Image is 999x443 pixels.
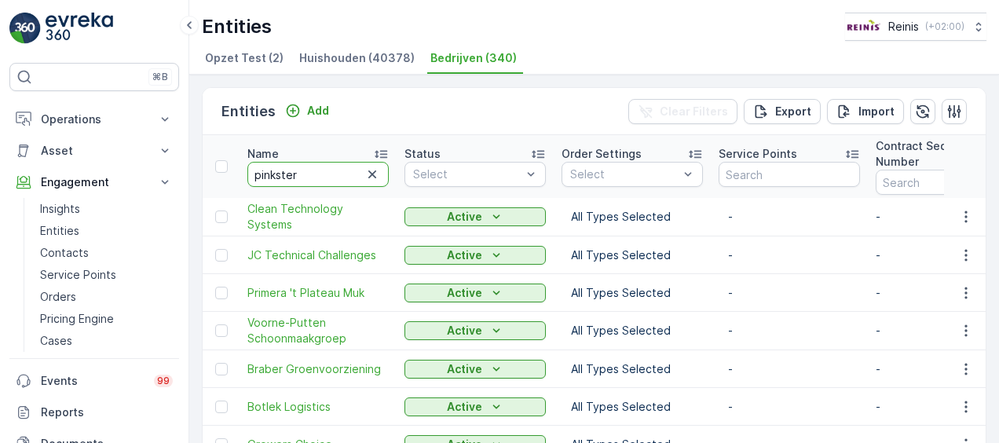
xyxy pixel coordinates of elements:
button: Active [404,284,546,302]
p: All Types Selected [571,399,693,415]
p: ( +02:00 ) [925,20,964,33]
input: Search [719,162,860,187]
p: Select [570,167,679,182]
button: Asset [9,135,179,167]
a: Clean Technology Systems [247,201,389,232]
p: Active [447,361,482,377]
p: ⌘B [152,71,168,83]
img: logo [9,13,41,44]
p: Export [775,104,811,119]
div: Toggle Row Selected [215,401,228,413]
p: Reports [41,405,173,420]
button: Clear Filters [628,99,737,124]
p: - [728,399,851,415]
a: Braber Groenvoorziening [247,361,389,377]
a: Service Points [34,264,179,286]
p: Pricing Engine [40,311,114,327]
p: - [728,323,851,339]
p: Select [413,167,521,182]
p: Entities [221,101,276,123]
button: Engagement [9,167,179,198]
p: All Types Selected [571,285,693,301]
input: Search [247,162,389,187]
p: Service Points [719,146,797,162]
button: Reinis(+02:00) [845,13,986,41]
p: Active [447,399,482,415]
a: Insights [34,198,179,220]
p: Clear Filters [660,104,728,119]
p: - [728,247,851,263]
button: Operations [9,104,179,135]
button: Active [404,360,546,379]
a: Entities [34,220,179,242]
a: JC Technical Challenges [247,247,389,263]
p: Add [307,103,329,119]
p: Asset [41,143,148,159]
p: All Types Selected [571,323,693,339]
p: - [728,361,851,377]
p: Engagement [41,174,148,190]
p: Operations [41,112,148,127]
a: Orders [34,286,179,308]
p: Order Settings [562,146,642,162]
p: Contacts [40,245,89,261]
button: Active [404,207,546,226]
div: Toggle Row Selected [215,249,228,262]
span: Huishouden (40378) [299,50,415,66]
p: Service Points [40,267,116,283]
p: - [728,285,851,301]
p: Active [447,209,482,225]
a: Reports [9,397,179,428]
p: All Types Selected [571,247,693,263]
p: - [728,209,851,225]
button: Active [404,321,546,340]
a: Botlek Logistics [247,399,389,415]
p: Reinis [888,19,919,35]
a: Cases [34,330,179,352]
button: Export [744,99,821,124]
span: Opzet Test (2) [205,50,284,66]
p: Insights [40,201,80,217]
p: 99 [157,375,170,387]
button: Active [404,246,546,265]
button: Active [404,397,546,416]
p: Active [447,323,482,339]
p: All Types Selected [571,361,693,377]
a: Contacts [34,242,179,264]
p: Entities [202,14,272,39]
a: Events99 [9,365,179,397]
div: Toggle Row Selected [215,211,228,223]
img: logo_light-DOdMpM7g.png [46,13,113,44]
p: Status [404,146,441,162]
p: Import [858,104,895,119]
p: Active [447,285,482,301]
p: All Types Selected [571,209,693,225]
div: Toggle Row Selected [215,363,228,375]
p: Entities [40,223,79,239]
div: Toggle Row Selected [215,287,228,299]
p: Events [41,373,145,389]
p: Active [447,247,482,263]
a: Primera 't Plateau Muk [247,285,389,301]
p: Name [247,146,279,162]
span: Bedrijven (340) [430,50,517,66]
div: Toggle Row Selected [215,324,228,337]
p: Cases [40,333,72,349]
a: Voorne-Putten Schoonmaakgroep [247,315,389,346]
img: Reinis-Logo-Vrijstaand_Tekengebied-1-copy2_aBO4n7j.png [845,18,882,35]
button: Import [827,99,904,124]
button: Add [279,101,335,120]
p: Orders [40,289,76,305]
a: Pricing Engine [34,308,179,330]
